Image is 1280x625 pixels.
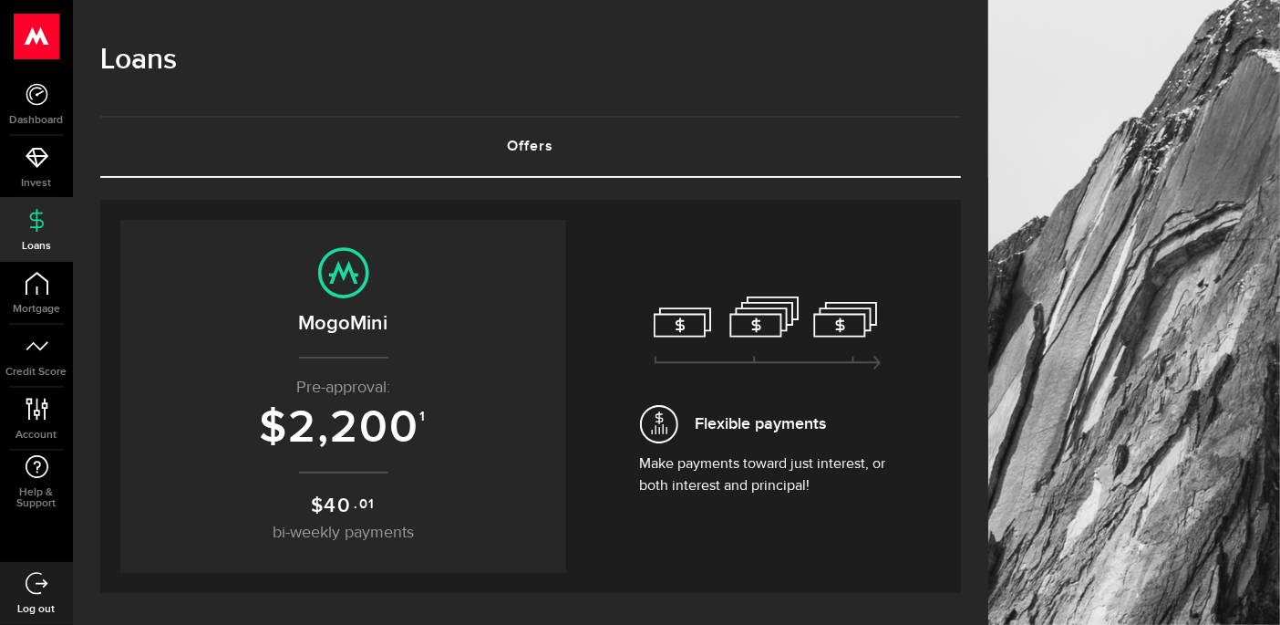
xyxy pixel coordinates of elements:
h1: Loans [100,36,961,84]
p: Pre-approval: [139,376,548,401]
h2: MogoMini [139,308,548,339]
span: Flexible payments [696,411,827,436]
button: Open LiveChat chat widget [15,7,69,62]
a: Offers [100,118,961,176]
span: 2,200 [289,401,420,455]
sup: 1 [420,409,428,425]
span: bi-weekly payments [273,525,414,541]
sup: .01 [354,495,376,515]
p: Make payments toward just interest, or both interest and principal! [640,453,895,497]
ul: Tabs Navigation [100,116,961,178]
span: 40 [324,494,352,518]
span: $ [260,401,289,455]
span: $ [311,494,325,518]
